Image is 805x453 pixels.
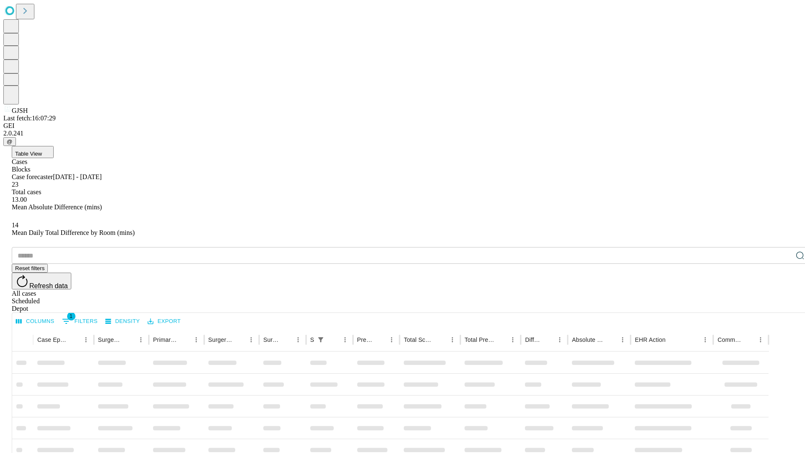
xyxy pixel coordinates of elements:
[12,196,27,203] span: 13.00
[68,334,80,346] button: Sort
[7,138,13,145] span: @
[179,334,190,346] button: Sort
[755,334,766,346] button: Menu
[29,282,68,289] span: Refresh data
[80,334,92,346] button: Menu
[743,334,755,346] button: Sort
[339,334,351,346] button: Menu
[3,137,16,146] button: @
[14,315,57,328] button: Select columns
[60,315,100,328] button: Show filters
[53,173,101,180] span: [DATE] - [DATE]
[153,336,177,343] div: Primary Service
[357,336,374,343] div: Predicted In Room Duration
[3,130,802,137] div: 2.0.241
[15,265,44,271] span: Reset filters
[605,334,617,346] button: Sort
[12,203,102,211] span: Mean Absolute Difference (mins)
[98,336,122,343] div: Surgeon Name
[717,336,742,343] div: Comments
[67,312,75,320] span: 1
[507,334,519,346] button: Menu
[135,334,147,346] button: Menu
[37,336,68,343] div: Case Epic Id
[234,334,245,346] button: Sort
[310,336,314,343] div: Scheduled In Room Duration
[666,334,678,346] button: Sort
[12,146,54,158] button: Table View
[465,336,495,343] div: Total Predicted Duration
[12,188,41,195] span: Total cases
[435,334,447,346] button: Sort
[386,334,397,346] button: Menu
[617,334,628,346] button: Menu
[12,273,71,289] button: Refresh data
[12,221,18,229] span: 14
[190,334,202,346] button: Menu
[447,334,458,346] button: Menu
[208,336,233,343] div: Surgery Name
[245,334,257,346] button: Menu
[12,229,135,236] span: Mean Daily Total Difference by Room (mins)
[495,334,507,346] button: Sort
[12,264,48,273] button: Reset filters
[12,173,53,180] span: Case forecaster
[404,336,434,343] div: Total Scheduled Duration
[542,334,554,346] button: Sort
[572,336,604,343] div: Absolute Difference
[3,115,56,122] span: Last fetch: 16:07:29
[3,122,802,130] div: GEI
[12,107,28,114] span: GJSH
[263,336,280,343] div: Surgery Date
[554,334,566,346] button: Menu
[15,151,42,157] span: Table View
[635,336,665,343] div: EHR Action
[280,334,292,346] button: Sort
[12,181,18,188] span: 23
[525,336,541,343] div: Difference
[123,334,135,346] button: Sort
[292,334,304,346] button: Menu
[699,334,711,346] button: Menu
[315,334,327,346] div: 1 active filter
[145,315,183,328] button: Export
[315,334,327,346] button: Show filters
[103,315,142,328] button: Density
[327,334,339,346] button: Sort
[374,334,386,346] button: Sort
